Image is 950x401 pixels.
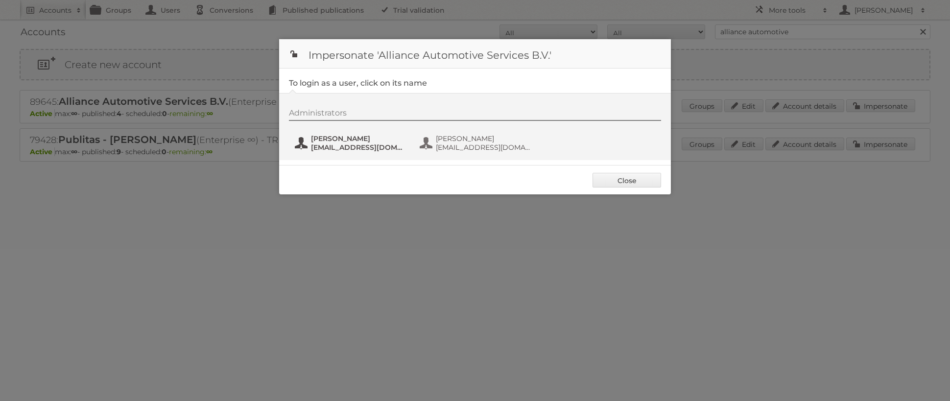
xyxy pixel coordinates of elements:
span: [EMAIL_ADDRESS][DOMAIN_NAME] [436,143,531,152]
a: Close [593,173,661,188]
button: [PERSON_NAME] [EMAIL_ADDRESS][DOMAIN_NAME] [294,133,409,153]
legend: To login as a user, click on its name [289,78,427,88]
span: [PERSON_NAME] [436,134,531,143]
span: [PERSON_NAME] [311,134,406,143]
span: [EMAIL_ADDRESS][DOMAIN_NAME] [311,143,406,152]
button: [PERSON_NAME] [EMAIL_ADDRESS][DOMAIN_NAME] [419,133,534,153]
div: Administrators [289,108,661,121]
h1: Impersonate 'Alliance Automotive Services B.V.' [279,39,671,69]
